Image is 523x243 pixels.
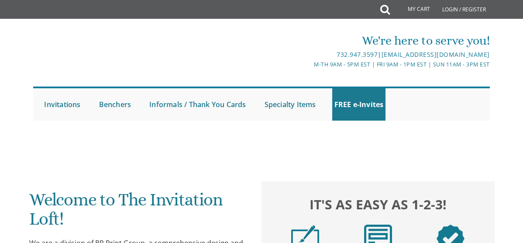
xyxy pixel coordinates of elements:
a: Invitations [42,88,83,121]
a: FREE e-Invites [332,88,386,121]
a: Informals / Thank You Cards [147,88,248,121]
a: Benchers [97,88,134,121]
div: M-Th 9am - 5pm EST | Fri 9am - 1pm EST | Sun 11am - 3pm EST [186,60,490,69]
a: Specialty Items [262,88,318,121]
a: 732.947.3597 [337,50,378,59]
h2: It's as easy as 1-2-3! [269,195,487,214]
div: We're here to serve you! [186,32,490,49]
a: [EMAIL_ADDRESS][DOMAIN_NAME] [382,50,490,59]
div: | [186,49,490,60]
h1: Welcome to The Invitation Loft! [29,190,247,235]
a: My Cart [389,1,436,18]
